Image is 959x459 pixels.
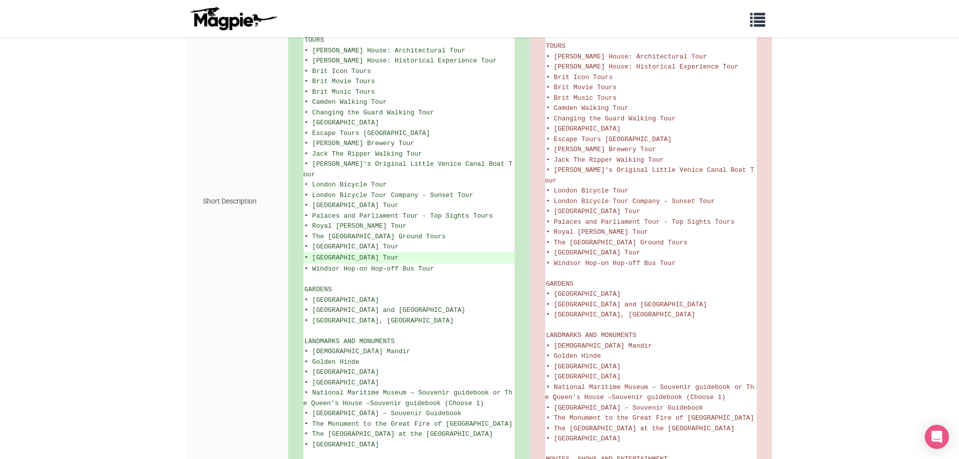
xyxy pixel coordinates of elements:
[546,125,621,133] span: • [GEOGRAPHIC_DATA]
[305,379,379,386] span: • [GEOGRAPHIC_DATA]
[305,358,359,366] span: • Golden Hinde
[305,420,512,428] span: • The Monument to the Great Fire of [GEOGRAPHIC_DATA]
[305,286,332,293] span: GARDENS
[305,243,399,250] span: • [GEOGRAPHIC_DATA] Tour
[546,259,676,267] span: • Windsor Hop-on Hop-off Bus Tour
[546,414,754,422] span: • The Monument to the Great Fire of [GEOGRAPHIC_DATA]
[546,53,707,60] span: • [PERSON_NAME] House: Architectural Tour
[305,441,379,448] span: • [GEOGRAPHIC_DATA]
[925,425,949,449] div: Open Intercom Messenger
[546,218,734,226] span: • Palaces and Parliament Tour - Top Sights Tours
[305,202,399,209] span: • [GEOGRAPHIC_DATA] Tour
[305,253,513,263] ins: • [GEOGRAPHIC_DATA] Tour
[305,191,473,199] span: • London Bicycle Tour Company - Sunset Tour
[546,425,734,432] span: • The [GEOGRAPHIC_DATA] at the [GEOGRAPHIC_DATA]
[305,119,379,126] span: • [GEOGRAPHIC_DATA]
[305,233,446,240] span: • The [GEOGRAPHIC_DATA] Ground Tours
[305,296,379,304] span: • [GEOGRAPHIC_DATA]
[305,78,375,85] span: • Brit Movie Tours
[305,317,454,324] span: • [GEOGRAPHIC_DATA], [GEOGRAPHIC_DATA]
[546,187,629,194] span: • London Bicycle Tour
[305,68,372,75] span: • Brit Icon Tours
[546,363,621,370] span: • [GEOGRAPHIC_DATA]
[546,290,621,298] span: • [GEOGRAPHIC_DATA]
[545,383,754,402] span: • National Maritime Museum – Souvenir guidebook or The Queen's House –Souvenir guidebook (Choose 1)
[546,74,613,81] span: • Brit Icon Tours
[546,115,676,122] span: • Changing the Guard Walking Tour
[546,94,617,102] span: • Brit Music Tours
[546,301,707,308] span: • [GEOGRAPHIC_DATA] and [GEOGRAPHIC_DATA]
[305,150,422,158] span: • Jack The Ripper Walking Tour
[304,160,512,178] span: • [PERSON_NAME]'s Original Little Venice Canal Boat Tour
[305,129,430,137] span: • Escape Tours [GEOGRAPHIC_DATA]
[305,410,462,417] span: • [GEOGRAPHIC_DATA] – Souvenir Guidebook
[546,104,629,112] span: • Camden Walking Tour
[304,389,512,407] span: • National Maritime Museum – Souvenir guidebook or The Queen's House –Souvenir guidebook (Choose 1)
[546,146,656,153] span: • [PERSON_NAME] Brewery Tour
[305,57,497,64] span: • [PERSON_NAME] House: Historical Experience Tour
[305,306,466,314] span: • [GEOGRAPHIC_DATA] and [GEOGRAPHIC_DATA]
[546,342,652,350] span: • [DEMOGRAPHIC_DATA] Mandir
[546,84,617,91] span: • Brit Movie Tours
[305,140,414,147] span: • [PERSON_NAME] Brewery Tour
[546,156,664,164] span: • Jack The Ripper Walking Tour
[546,311,695,318] span: • [GEOGRAPHIC_DATA], [GEOGRAPHIC_DATA]
[305,265,434,273] span: • Windsor Hop-on Hop-off Bus Tour
[305,348,411,355] span: • [DEMOGRAPHIC_DATA] Mandir
[546,228,648,236] span: • Royal [PERSON_NAME] Tour
[546,63,739,71] span: • [PERSON_NAME] House: Historical Experience Tour
[305,222,407,230] span: • Royal [PERSON_NAME] Tour
[546,249,640,256] span: • [GEOGRAPHIC_DATA] Tour
[305,181,387,188] span: • London Bicycle Tour
[305,338,395,345] span: LANDMARKS AND MONUMENTS
[305,368,379,376] span: • [GEOGRAPHIC_DATA]
[305,47,466,54] span: • [PERSON_NAME] House: Architectural Tour
[305,212,493,220] span: • Palaces and Parliament Tour - Top Sights Tours
[546,208,640,215] span: • [GEOGRAPHIC_DATA] Tour
[546,136,672,143] span: • Escape Tours [GEOGRAPHIC_DATA]
[188,7,278,31] img: logo-ab69f6fb50320c5b225c76a69d11143b.png
[546,352,601,360] span: • Golden Hinde
[546,239,688,246] span: • The [GEOGRAPHIC_DATA] Ground Tours
[305,88,375,96] span: • Brit Music Tours
[546,280,574,288] span: GARDENS
[546,404,703,412] span: • [GEOGRAPHIC_DATA] – Souvenir Guidebook
[546,198,715,205] span: • London Bicycle Tour Company - Sunset Tour
[546,332,636,339] span: LANDMARKS AND MONUMENTS
[546,373,621,380] span: • [GEOGRAPHIC_DATA]
[545,166,754,184] span: • [PERSON_NAME]'s Original Little Venice Canal Boat Tour
[305,98,387,106] span: • Camden Walking Tour
[546,42,566,50] span: TOURS
[546,435,621,442] span: • [GEOGRAPHIC_DATA]
[305,430,493,438] span: • The [GEOGRAPHIC_DATA] at the [GEOGRAPHIC_DATA]
[305,36,324,44] span: TOURS
[305,109,434,116] span: • Changing the Guard Walking Tour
